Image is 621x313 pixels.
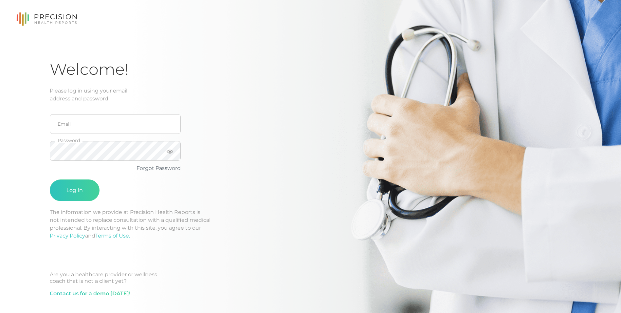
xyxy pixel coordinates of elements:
[50,271,571,284] div: Are you a healthcare provider or wellness coach that is not a client yet?
[50,233,85,239] a: Privacy Policy
[137,165,181,171] a: Forgot Password
[50,179,100,201] button: Log In
[50,60,571,79] h1: Welcome!
[95,233,130,239] a: Terms of Use.
[50,114,181,134] input: Email
[50,290,130,298] a: Contact us for a demo [DATE]!
[50,87,571,103] div: Please log in using your email address and password
[50,208,571,240] p: The information we provide at Precision Health Reports is not intended to replace consultation wi...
